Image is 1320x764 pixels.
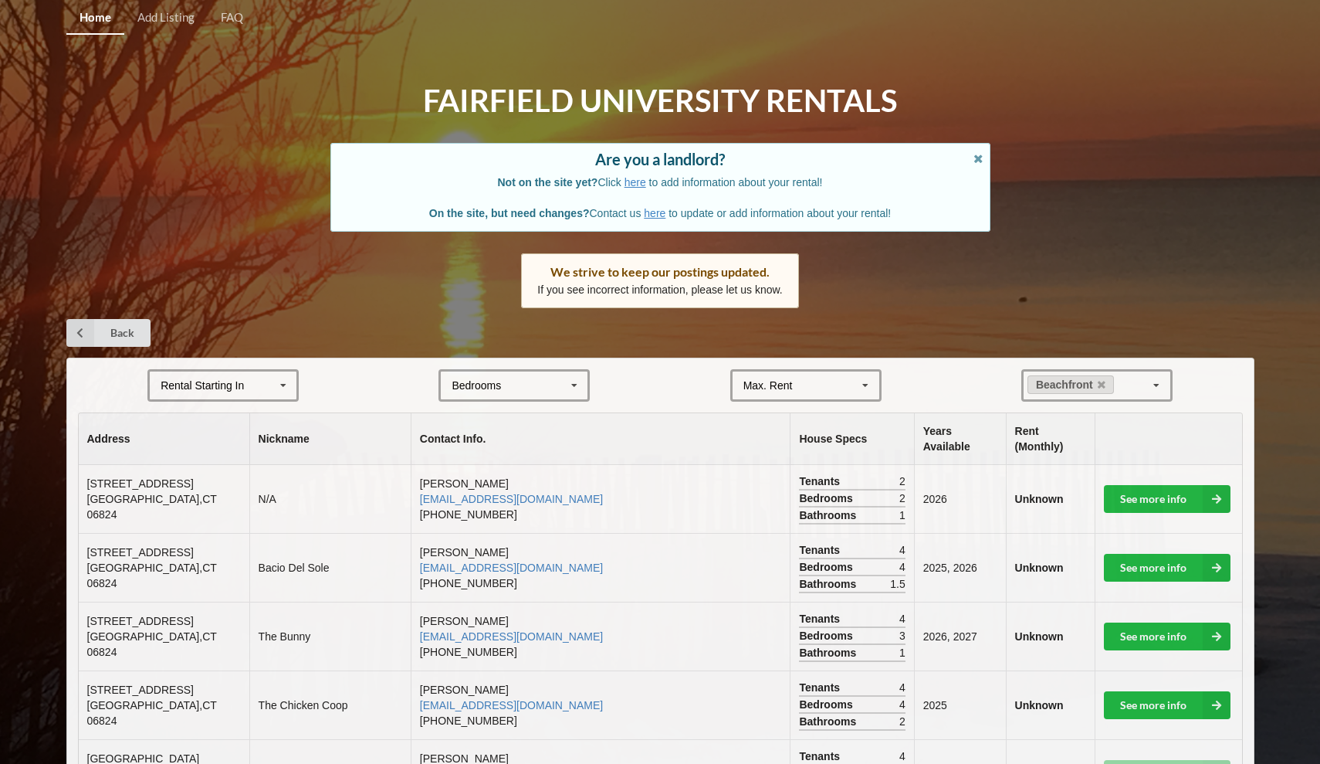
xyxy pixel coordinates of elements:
td: [PERSON_NAME] [PHONE_NUMBER] [411,671,790,739]
a: [EMAIL_ADDRESS][DOMAIN_NAME] [420,630,603,643]
span: [STREET_ADDRESS] [87,477,194,490]
b: Unknown [1015,493,1064,505]
h1: Fairfield University Rentals [423,81,897,121]
span: 1.5 [890,576,905,592]
td: The Chicken Coop [249,671,411,739]
p: If you see incorrect information, please let us know. [537,282,783,297]
a: Home [66,2,124,35]
th: Nickname [249,413,411,465]
td: 2025, 2026 [914,533,1006,602]
span: Bathrooms [799,645,860,660]
a: Add Listing [124,2,208,35]
th: Contact Info. [411,413,790,465]
div: We strive to keep our postings updated. [537,264,783,280]
b: Not on the site yet? [498,176,598,188]
span: 4 [899,697,905,712]
span: 4 [899,611,905,626]
td: 2026 [914,465,1006,533]
td: 2025 [914,671,1006,739]
div: Bedrooms [452,380,501,391]
td: [PERSON_NAME] [PHONE_NUMBER] [411,533,790,602]
span: [STREET_ADDRESS] [87,615,194,627]
span: 4 [899,559,905,575]
span: 2 [899,474,905,489]
td: [PERSON_NAME] [PHONE_NUMBER] [411,602,790,671]
span: 4 [899,749,905,764]
span: Bathrooms [799,714,860,729]
span: [GEOGRAPHIC_DATA] , CT 06824 [87,699,217,727]
b: Unknown [1015,562,1064,574]
a: [EMAIL_ADDRESS][DOMAIN_NAME] [420,699,603,711]
span: Click to add information about your rental! [498,176,823,188]
span: Tenants [799,474,844,489]
a: See more info [1104,485,1230,513]
span: [STREET_ADDRESS] [87,684,194,696]
span: Contact us to update or add information about your rental! [429,207,891,219]
div: Are you a landlord? [347,151,974,167]
span: [STREET_ADDRESS] [87,546,194,559]
td: N/A [249,465,411,533]
a: here [644,207,665,219]
span: [GEOGRAPHIC_DATA] , CT 06824 [87,493,217,521]
td: Bacio Del Sole [249,533,411,602]
span: 2 [899,491,905,506]
div: Rental Starting In [161,380,244,391]
a: Beachfront [1027,375,1114,394]
div: Max. Rent [743,380,793,391]
a: FAQ [208,2,256,35]
td: The Bunny [249,602,411,671]
a: here [624,176,646,188]
span: Tenants [799,611,844,626]
span: 2 [899,714,905,729]
a: See more info [1104,691,1230,719]
a: See more info [1104,623,1230,650]
b: Unknown [1015,699,1064,711]
th: Rent (Monthly) [1006,413,1095,465]
span: 4 [899,542,905,558]
b: On the site, but need changes? [429,207,590,219]
td: 2026, 2027 [914,602,1006,671]
span: Bedrooms [799,628,856,643]
a: [EMAIL_ADDRESS][DOMAIN_NAME] [420,493,603,505]
span: 1 [899,645,905,660]
b: Unknown [1015,630,1064,643]
th: House Specs [790,413,913,465]
span: [GEOGRAPHIC_DATA] , CT 06824 [87,562,217,589]
span: Bathrooms [799,576,860,592]
a: See more info [1104,554,1230,582]
a: [EMAIL_ADDRESS][DOMAIN_NAME] [420,562,603,574]
a: Back [66,319,151,347]
span: 4 [899,680,905,695]
span: Tenants [799,542,844,558]
span: 3 [899,628,905,643]
span: 1 [899,508,905,523]
span: Bedrooms [799,559,856,575]
span: Bathrooms [799,508,860,523]
th: Address [79,413,249,465]
td: [PERSON_NAME] [PHONE_NUMBER] [411,465,790,533]
th: Years Available [914,413,1006,465]
span: [GEOGRAPHIC_DATA] , CT 06824 [87,630,217,658]
span: Bedrooms [799,697,856,712]
span: Tenants [799,680,844,695]
span: Tenants [799,749,844,764]
span: Bedrooms [799,491,856,506]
